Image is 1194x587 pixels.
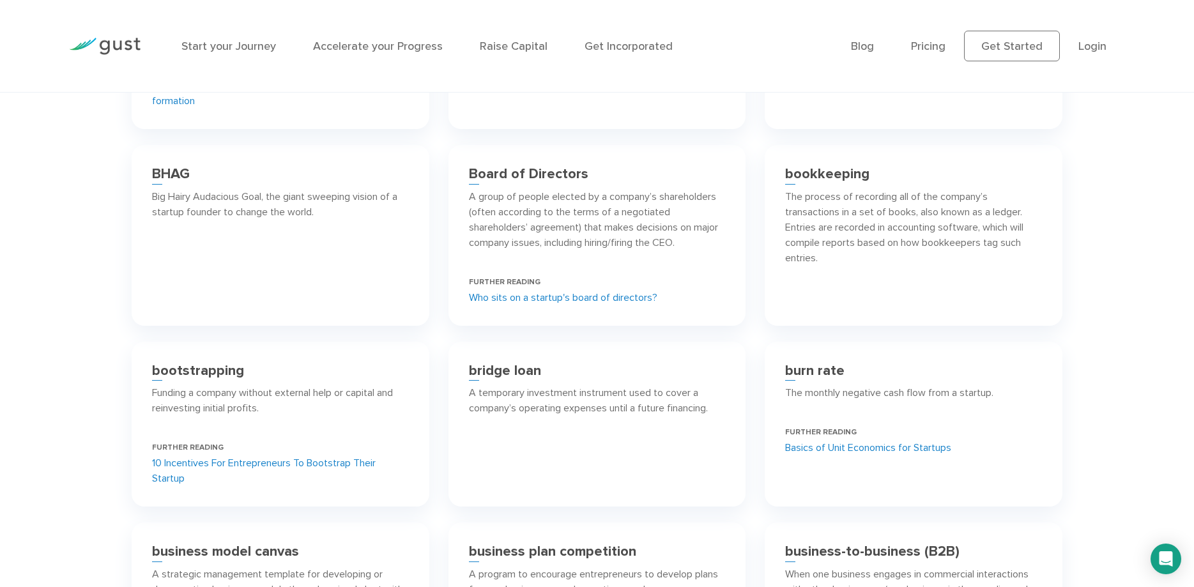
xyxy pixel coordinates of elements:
a: Who sits on a startup's board of directors? [469,290,657,305]
a: Accelerate your Progress [313,40,443,53]
span: FURTHER READING [785,427,857,436]
a: Pricing [911,40,945,53]
a: Blog [851,40,874,53]
h3: business-to-business (B2B) [785,543,960,560]
a: The difference between incorporation and company formation [152,78,409,109]
h3: burn rate [785,362,845,379]
a: Get Started [964,31,1060,61]
h3: business model canvas [152,543,299,560]
div: Open Intercom Messenger [1151,544,1181,574]
p: Funding a company without external help or capital and reinvesting initial profits. [152,385,409,416]
img: Gust Logo [69,38,141,55]
a: Login [1078,40,1106,53]
span: FURTHER READING [469,277,540,286]
h3: business plan competition [469,543,636,560]
p: Big Hairy Audacious Goal, the giant sweeping vision of a startup founder to change the world. [152,189,409,220]
a: Get Incorporated [585,40,673,53]
h3: bookkeeping [785,165,869,182]
a: Start your Journey [181,40,276,53]
p: A temporary investment instrument used to cover a company’s operating expenses until a future fin... [469,385,726,416]
p: The process of recording all of the company’s transactions in a set of books, also known as a led... [785,189,1042,266]
h3: BHAG [152,165,190,182]
h3: Board of Directors [469,165,588,182]
h3: bridge loan [469,362,541,379]
p: The monthly negative cash flow from a startup. [785,385,993,400]
a: 10 Incentives For Entrepreneurs To Bootstrap Their Startup [152,455,409,486]
p: A group of people elected by a company’s shareholders (often according to the terms of a negotiat... [469,189,726,250]
a: Basics of Unit Economics for Startups [785,440,951,455]
span: FURTHER READING [152,443,224,452]
a: Raise Capital [480,40,547,53]
h3: bootstrapping [152,362,244,379]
